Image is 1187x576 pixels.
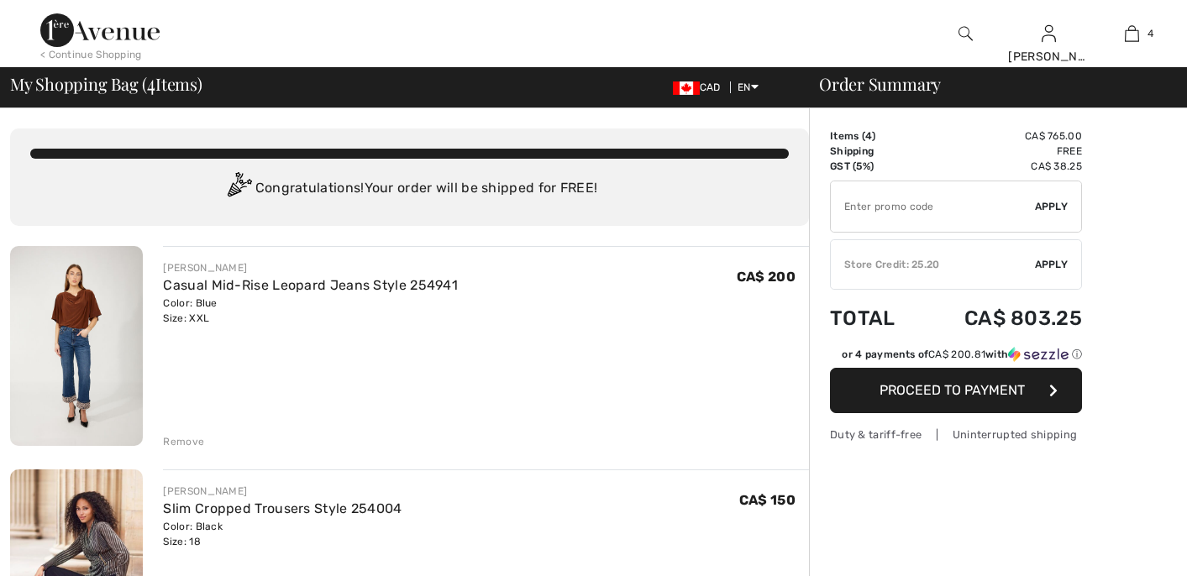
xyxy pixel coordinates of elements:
[1091,24,1173,44] a: 4
[1035,257,1069,272] span: Apply
[1008,347,1069,362] img: Sezzle
[163,260,458,275] div: [PERSON_NAME]
[831,181,1035,232] input: Promo code
[163,434,204,449] div: Remove
[1042,25,1056,41] a: Sign In
[10,76,202,92] span: My Shopping Bag ( Items)
[147,71,155,93] span: 4
[920,128,1082,144] td: CA$ 765.00
[739,492,796,508] span: CA$ 150
[163,519,402,549] div: Color: Black Size: 18
[830,368,1082,413] button: Proceed to Payment
[842,347,1082,362] div: or 4 payments of with
[799,76,1177,92] div: Order Summary
[222,172,255,206] img: Congratulation2.svg
[959,24,973,44] img: search the website
[1008,48,1090,65] div: [PERSON_NAME]
[830,159,920,174] td: GST (5%)
[920,144,1082,159] td: Free
[830,290,920,347] td: Total
[1148,26,1153,41] span: 4
[163,296,458,326] div: Color: Blue Size: XXL
[831,257,1035,272] div: Store Credit: 25.20
[865,130,872,142] span: 4
[830,144,920,159] td: Shipping
[737,269,796,285] span: CA$ 200
[163,500,402,516] a: Slim Cropped Trousers Style 254004
[673,81,700,95] img: Canadian Dollar
[1042,24,1056,44] img: My Info
[30,172,789,206] div: Congratulations! Your order will be shipped for FREE!
[10,246,143,446] img: Casual Mid-Rise Leopard Jeans Style 254941
[40,13,160,47] img: 1ère Avenue
[673,81,727,93] span: CAD
[920,290,1082,347] td: CA$ 803.25
[1125,24,1139,44] img: My Bag
[163,277,458,293] a: Casual Mid-Rise Leopard Jeans Style 254941
[920,159,1082,174] td: CA$ 38.25
[738,81,759,93] span: EN
[830,128,920,144] td: Items ( )
[40,47,142,62] div: < Continue Shopping
[830,427,1082,442] div: Duty & tariff-free | Uninterrupted shipping
[830,347,1082,368] div: or 4 payments ofCA$ 200.81withSezzle Click to learn more about Sezzle
[880,382,1025,398] span: Proceed to Payment
[1035,199,1069,214] span: Apply
[163,484,402,499] div: [PERSON_NAME]
[928,348,985,360] span: CA$ 200.81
